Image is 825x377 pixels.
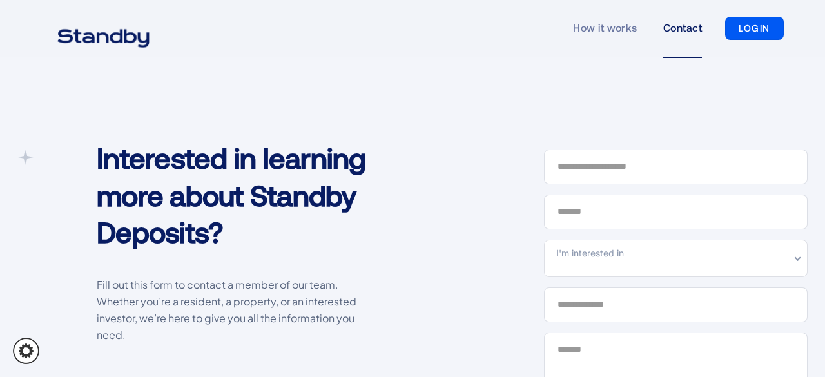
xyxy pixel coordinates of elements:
[97,139,400,251] h1: Interested in learning more about Standby Deposits?
[556,247,624,258] span: I'm interested in
[725,17,784,40] a: LOGIN
[97,276,374,343] p: Fill out this form to contact a member of our team. Whether you’re a resident, a property, or an ...
[41,21,166,36] a: home
[13,338,39,364] a: Cookie settings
